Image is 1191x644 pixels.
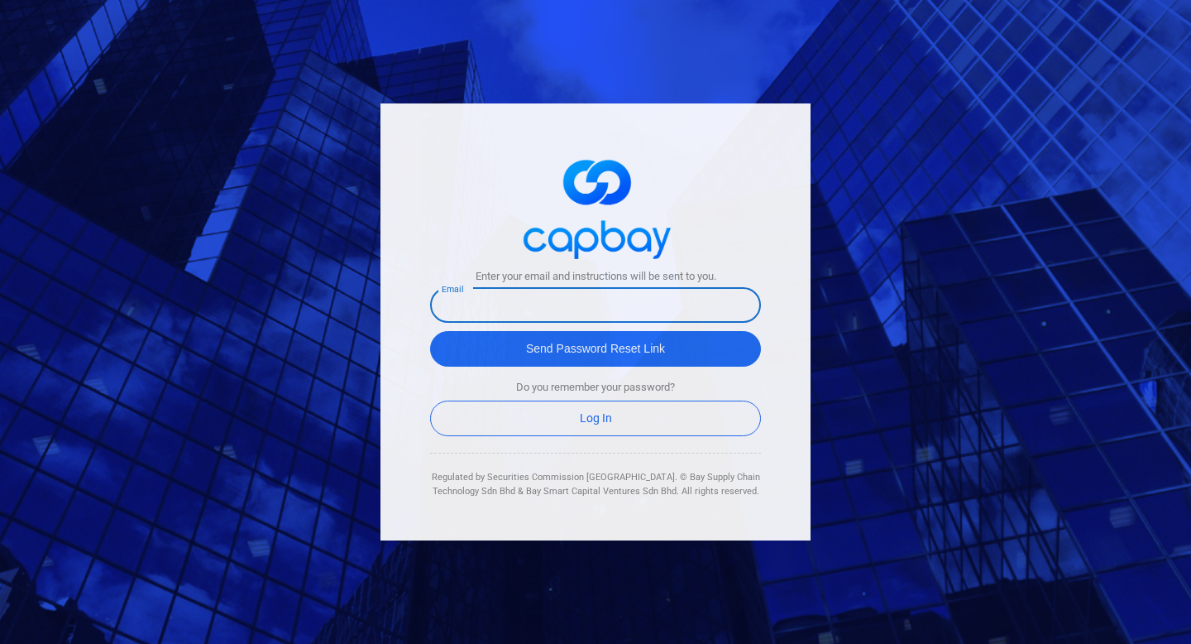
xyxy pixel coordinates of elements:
div: Enter your email and instructions will be sent to you. [476,268,716,286]
div: Regulated by Securities Commission [GEOGRAPHIC_DATA]. © Bay Supply Chain Technology Sdn Bhd & Bay... [430,454,761,499]
button: Send Password Reset Link [430,331,761,367]
a: Log In [430,401,761,436]
img: logo [513,145,678,268]
label: Email [442,283,463,296]
div: Do you remember your password? [516,379,675,396]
